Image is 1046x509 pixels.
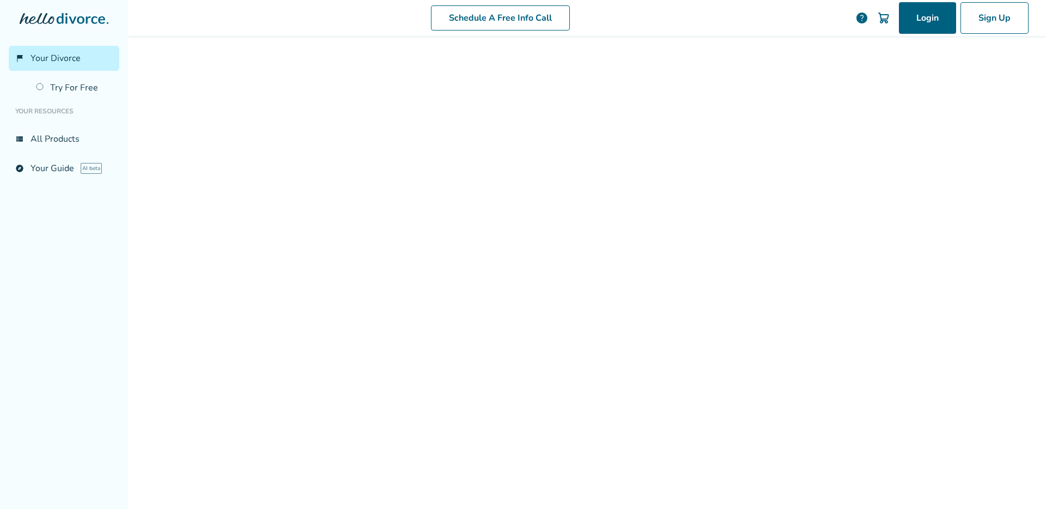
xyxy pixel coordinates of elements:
span: Your Divorce [31,52,81,64]
a: Sign Up [960,2,1029,34]
span: view_list [15,135,24,143]
a: Schedule A Free Info Call [431,5,570,31]
a: flag_2Your Divorce [9,46,119,71]
span: flag_2 [15,54,24,63]
a: view_listAll Products [9,126,119,152]
a: help [855,11,868,25]
li: Your Resources [9,100,119,122]
span: explore [15,164,24,173]
a: Try For Free [29,75,119,100]
span: AI beta [81,163,102,174]
img: Cart [877,11,890,25]
a: exploreYour GuideAI beta [9,156,119,181]
a: Login [899,2,956,34]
